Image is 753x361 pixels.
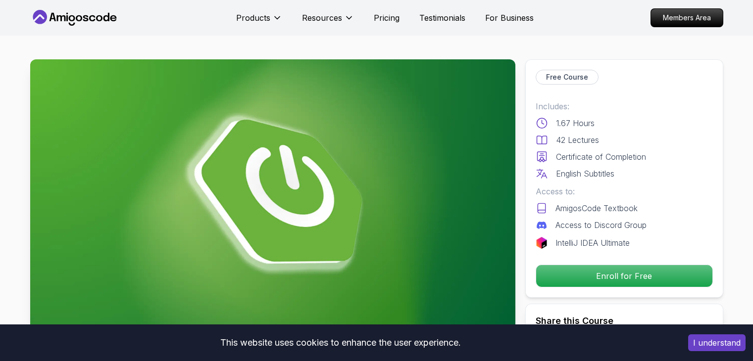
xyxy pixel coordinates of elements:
p: English Subtitles [556,168,614,180]
p: Members Area [651,9,723,27]
p: Free Course [546,72,588,82]
button: Accept cookies [688,334,746,351]
a: Members Area [651,8,723,27]
h2: Share this Course [536,314,713,328]
p: 42 Lectures [556,134,599,146]
p: Products [236,12,270,24]
p: IntelliJ IDEA Ultimate [555,237,630,249]
a: Testimonials [419,12,465,24]
img: jetbrains logo [536,237,548,249]
a: For Business [485,12,534,24]
button: Enroll for Free [536,265,713,287]
p: Access to Discord Group [555,219,647,231]
div: This website uses cookies to enhance the user experience. [7,332,673,354]
p: Resources [302,12,342,24]
p: AmigosCode Textbook [555,202,638,214]
p: 1.67 Hours [556,117,595,129]
p: Certificate of Completion [556,151,646,163]
p: Access to: [536,185,713,197]
button: Products [236,12,282,32]
a: Pricing [374,12,400,24]
p: Enroll for Free [536,265,712,287]
img: spring-boot-for-beginners_thumbnail [30,59,515,332]
button: Resources [302,12,354,32]
p: Includes: [536,100,713,112]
